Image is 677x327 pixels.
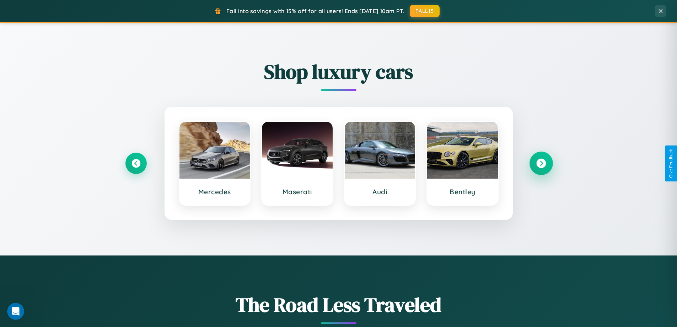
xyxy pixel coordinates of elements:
[226,7,404,15] span: Fall into savings with 15% off for all users! Ends [DATE] 10am PT.
[410,5,440,17] button: FALL15
[187,188,243,196] h3: Mercedes
[352,188,408,196] h3: Audi
[125,58,552,85] h2: Shop luxury cars
[125,291,552,318] h1: The Road Less Traveled
[668,149,673,178] div: Give Feedback
[269,188,326,196] h3: Maserati
[7,303,24,320] iframe: Intercom live chat
[434,188,491,196] h3: Bentley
